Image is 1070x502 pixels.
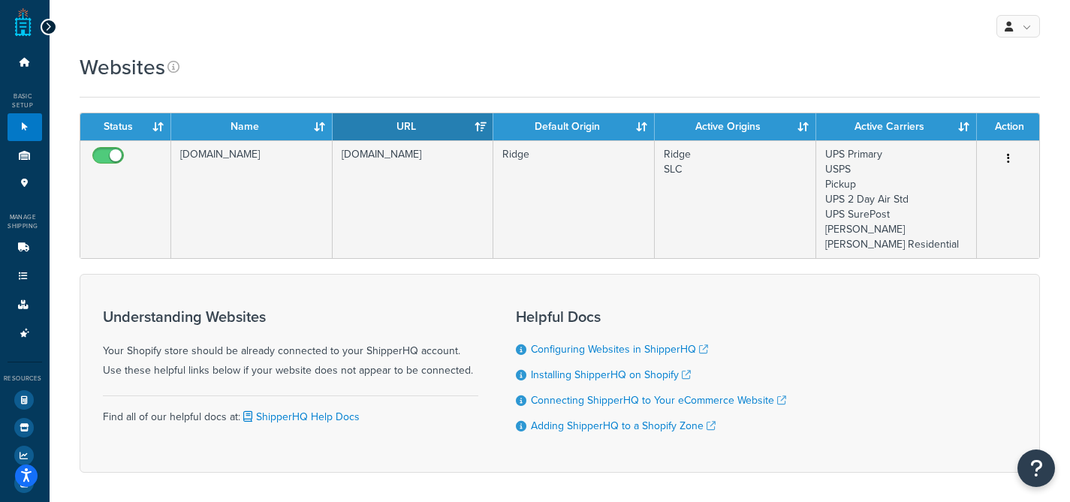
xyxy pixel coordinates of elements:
[8,142,42,170] li: Origins
[531,392,786,408] a: Connecting ShipperHQ to Your eCommerce Website
[8,49,42,77] li: Dashboard
[531,418,716,434] a: Adding ShipperHQ to a Shopify Zone
[8,291,42,319] li: Boxes
[8,414,42,441] li: Marketplace
[8,442,42,469] li: Analytics
[103,308,478,380] div: Your Shopify store should be already connected to your ShipperHQ account. Use these helpful links...
[8,170,42,197] li: Pickup Locations
[240,409,360,425] a: ShipperHQ Help Docs
[8,263,42,290] li: Shipping Rules
[655,113,816,140] th: Active Origins: activate to sort column ascending
[15,8,32,38] a: ShipperHQ Home
[8,113,42,141] li: Websites
[1017,449,1055,487] button: Open Resource Center
[8,320,42,347] li: Advanced Features
[103,395,478,427] div: Find all of our helpful docs at:
[516,308,786,325] h3: Helpful Docs
[816,113,978,140] th: Active Carriers: activate to sort column ascending
[80,113,171,140] th: Status: activate to sort column ascending
[531,341,708,357] a: Configuring Websites in ShipperHQ
[816,140,978,258] td: UPS Primary USPS Pickup UPS 2 Day Air Std UPS SurePost [PERSON_NAME] [PERSON_NAME] Residential
[103,308,478,325] h3: Understanding Websites
[493,140,655,258] td: Ridge
[8,386,42,413] li: Test Your Rates
[531,367,691,383] a: Installing ShipperHQ on Shopify
[333,140,494,258] td: [DOMAIN_NAME]
[977,113,1039,140] th: Action
[171,113,333,140] th: Name: activate to sort column ascending
[493,113,655,140] th: Default Origin: activate to sort column ascending
[171,140,333,258] td: [DOMAIN_NAME]
[80,53,165,82] h1: Websites
[8,234,42,262] li: Carriers
[655,140,816,258] td: Ridge SLC
[8,470,42,497] li: Help Docs
[333,113,494,140] th: URL: activate to sort column ascending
